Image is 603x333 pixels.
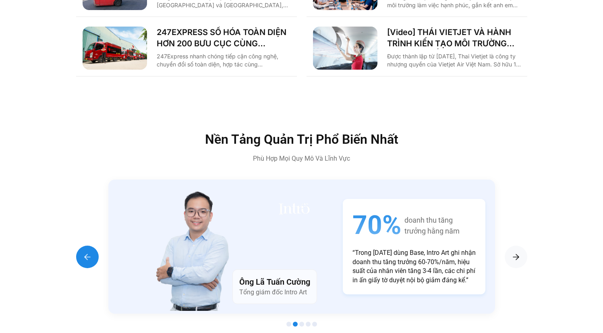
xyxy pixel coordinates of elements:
span: Go to slide 5 [312,322,317,327]
p: Phù Hợp Mọi Quy Mô Và Lĩnh Vực [131,154,473,163]
p: “Trong [DATE] dùng Base, Intro Art ghi nhận doanh thu tăng trưởng 60-70%/năm, hiệu suất của nhân ... [352,248,476,285]
p: Được thành lập từ [DATE], Thai Vietjet là công ty nhượng quyền của Vietjet Air Việt Nam. Sở hữu 1... [387,52,521,68]
div: 2 / 5 [108,180,495,314]
img: 247 express chuyển đổi số cùng base [83,27,147,70]
h4: Ông Lã Tuấn Cường [239,276,310,287]
span: Go to slide 1 [286,322,291,327]
a: 247EXPRESS SỐ HÓA TOÀN DIỆN HƠN 200 BƯU CỤC CÙNG [DOMAIN_NAME] [157,27,290,49]
img: 68409c42e2319625e8df516f_Frame%201948754466.avif [274,195,313,222]
img: 684685177f6a3ae6079f9d0d_testimonial%202.avif [143,190,261,311]
div: Next slide [505,246,527,268]
span: doanh thu tăng trưởng hằng năm [404,215,460,236]
span: 70% [352,209,401,242]
span: Tổng giám đốc Intro Art [239,288,307,296]
img: Thai VietJet chuyển đổi số cùng Basevn [313,27,377,70]
a: [Video] THÁI VIETJET VÀ HÀNH TRÌNH KIẾN TẠO MÔI TRƯỜNG LÀM VIỆC SỐ CÙNG [DOMAIN_NAME] [387,27,521,49]
span: Go to slide 2 [293,322,298,327]
div: Previous slide [76,246,99,268]
span: Go to slide 4 [306,322,311,327]
img: arrow-right.png [83,252,92,262]
span: Go to slide 3 [299,322,304,327]
img: arrow-right-1.png [511,252,521,262]
p: 247Express nhanh chóng tiếp cận công nghệ, chuyển đổi số toàn diện, hợp tác cùng [DOMAIN_NAME] để... [157,52,290,68]
h2: Nền Tảng Quản Trị Phổ Biến Nhất [131,133,473,146]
